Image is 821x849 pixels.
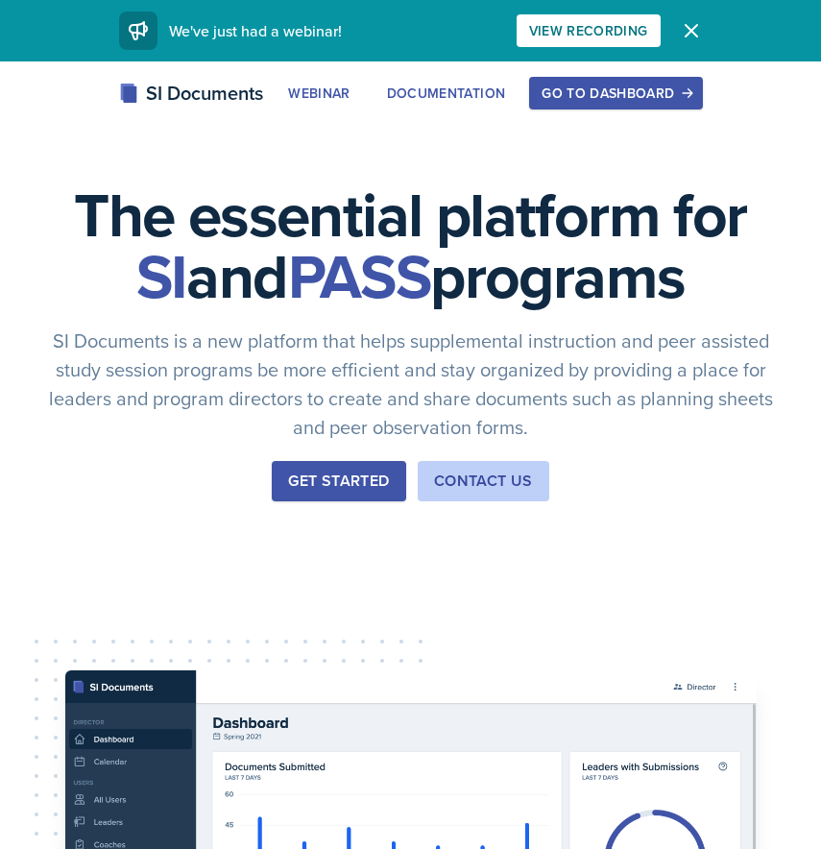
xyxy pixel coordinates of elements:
[542,85,689,101] div: Go to Dashboard
[288,470,389,493] div: Get Started
[434,470,533,493] div: Contact Us
[517,14,661,47] button: View Recording
[169,20,342,41] span: We've just had a webinar!
[288,85,350,101] div: Webinar
[374,77,519,109] button: Documentation
[276,77,362,109] button: Webinar
[418,461,549,501] button: Contact Us
[387,85,506,101] div: Documentation
[529,77,702,109] button: Go to Dashboard
[529,23,648,38] div: View Recording
[119,79,263,108] div: SI Documents
[272,461,405,501] button: Get Started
